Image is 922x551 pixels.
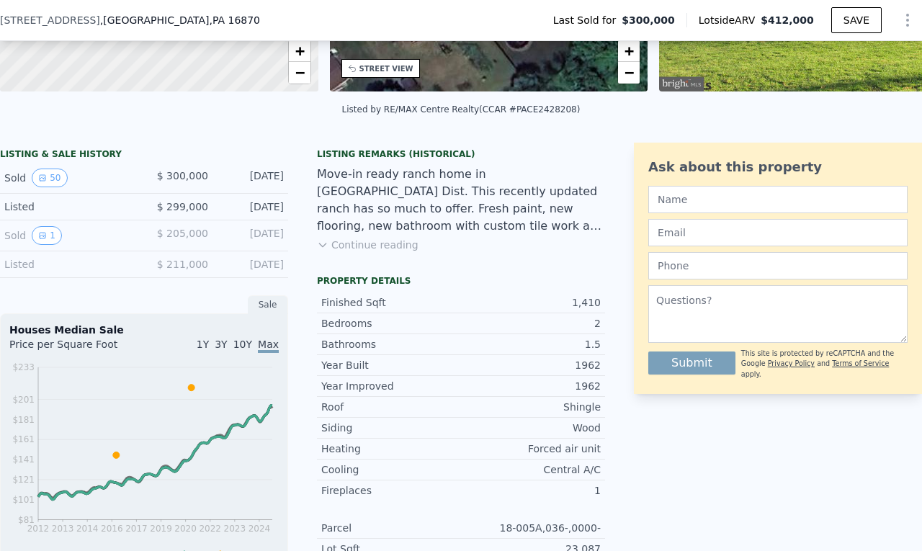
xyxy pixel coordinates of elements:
span: Last Sold for [553,13,622,27]
div: STREET VIEW [359,63,413,74]
span: − [625,63,634,81]
button: View historical data [32,169,67,187]
div: Bedrooms [321,316,461,331]
button: SAVE [831,7,882,33]
span: $ 299,000 [157,201,208,212]
div: Cooling [321,462,461,477]
input: Email [648,219,908,246]
a: Zoom in [618,40,640,62]
tspan: 2016 [101,524,123,534]
div: Year Built [321,358,461,372]
div: Sale [248,295,288,314]
button: Show Options [893,6,922,35]
div: Move-in ready ranch home in [GEOGRAPHIC_DATA] Dist. This recently updated ranch has so much to of... [317,166,605,235]
span: + [625,42,634,60]
tspan: 2022 [199,524,221,534]
tspan: 2012 [27,524,50,534]
div: Forced air unit [461,442,601,456]
span: 3Y [215,339,227,350]
input: Phone [648,252,908,279]
div: Heating [321,442,461,456]
tspan: $81 [18,515,35,525]
div: Price per Square Foot [9,337,144,360]
div: Listed by RE/MAX Centre Realty (CCAR #PACE2428208) [342,104,581,115]
tspan: $161 [12,434,35,444]
button: View historical data [32,226,62,245]
a: Terms of Service [832,359,889,367]
tspan: 2019 [150,524,172,534]
span: + [295,42,304,60]
a: Zoom in [289,40,310,62]
tspan: $121 [12,475,35,485]
tspan: 2023 [224,524,246,534]
div: [DATE] [220,200,284,214]
div: 1.5 [461,337,601,351]
tspan: 2024 [249,524,271,534]
div: Property details [317,275,605,287]
div: Fireplaces [321,483,461,498]
tspan: 2020 [174,524,197,534]
div: [DATE] [220,169,284,187]
tspan: 2013 [52,524,74,534]
tspan: $141 [12,454,35,465]
div: 18-005A,036-,0000- [461,521,601,535]
div: Listing Remarks (Historical) [317,148,605,160]
div: Houses Median Sale [9,323,279,337]
span: Max [258,339,279,353]
div: 1962 [461,358,601,372]
div: Ask about this property [648,157,908,177]
div: Siding [321,421,461,435]
span: 1Y [197,339,209,350]
div: This site is protected by reCAPTCHA and the Google and apply. [741,349,908,380]
span: $ 300,000 [157,170,208,182]
div: [DATE] [220,226,284,245]
span: , PA 16870 [209,14,260,26]
div: 2 [461,316,601,331]
tspan: 2014 [76,524,99,534]
div: [DATE] [220,257,284,272]
tspan: $233 [12,362,35,372]
span: $ 205,000 [157,228,208,239]
div: Year Improved [321,379,461,393]
div: Roof [321,400,461,414]
div: Finished Sqft [321,295,461,310]
button: Continue reading [317,238,419,252]
span: $ 211,000 [157,259,208,270]
tspan: $201 [12,395,35,405]
div: Listed [4,257,133,272]
div: Sold [4,226,133,245]
div: 1 [461,483,601,498]
span: $412,000 [761,14,814,26]
button: Submit [648,351,735,375]
div: Sold [4,169,133,187]
tspan: $181 [12,415,35,425]
span: 10Y [233,339,252,350]
div: Central A/C [461,462,601,477]
div: Shingle [461,400,601,414]
div: Parcel [321,521,461,535]
div: 1,410 [461,295,601,310]
span: , [GEOGRAPHIC_DATA] [100,13,260,27]
input: Name [648,186,908,213]
a: Privacy Policy [768,359,815,367]
div: Bathrooms [321,337,461,351]
a: Zoom out [289,62,310,84]
tspan: 2017 [125,524,148,534]
a: Zoom out [618,62,640,84]
div: Listed [4,200,133,214]
div: 1962 [461,379,601,393]
span: Lotside ARV [699,13,761,27]
span: $300,000 [622,13,675,27]
tspan: $101 [12,495,35,505]
div: Wood [461,421,601,435]
span: − [295,63,304,81]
